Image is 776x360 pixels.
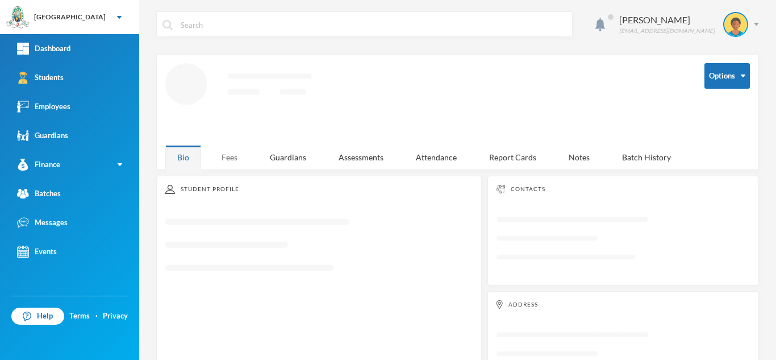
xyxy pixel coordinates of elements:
div: Students [17,72,64,84]
div: [PERSON_NAME] [619,13,715,27]
button: Options [704,63,750,89]
a: Terms [69,311,90,322]
div: [GEOGRAPHIC_DATA] [34,12,106,22]
div: Bio [165,145,201,169]
div: Attendance [404,145,469,169]
a: Privacy [103,311,128,322]
div: Events [17,246,57,258]
div: Address [497,300,750,309]
img: search [162,20,173,30]
div: Guardians [258,145,318,169]
img: logo [6,6,29,29]
div: Contacts [497,185,750,193]
div: Batch History [610,145,683,169]
div: Student Profile [165,185,473,194]
svg: Loading interface... [497,210,750,274]
div: Assessments [327,145,395,169]
a: Help [11,308,64,325]
svg: Loading interface... [165,211,473,288]
input: Search [180,12,566,38]
svg: Loading interface... [165,63,687,136]
div: Dashboard [17,43,70,55]
div: · [95,311,98,322]
img: STUDENT [724,13,747,36]
div: Finance [17,159,60,171]
div: Batches [17,188,61,200]
div: Notes [557,145,602,169]
div: Messages [17,217,68,229]
div: [EMAIL_ADDRESS][DOMAIN_NAME] [619,27,715,35]
div: Guardians [17,130,68,142]
div: Employees [17,101,70,113]
div: Report Cards [477,145,548,169]
div: Fees [210,145,249,169]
